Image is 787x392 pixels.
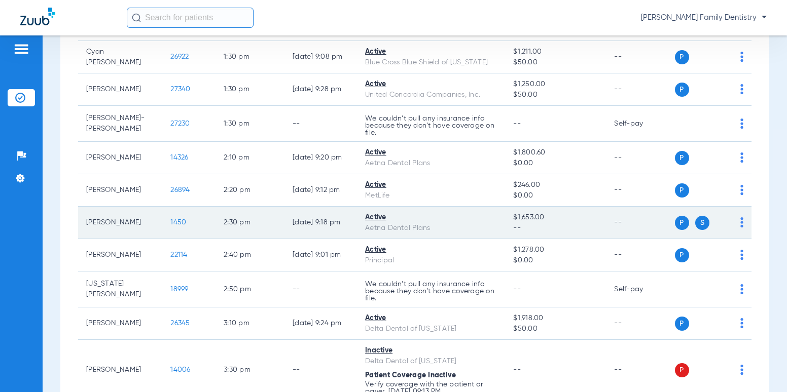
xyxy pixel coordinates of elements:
img: group-dot-blue.svg [740,284,743,294]
span: 22114 [170,251,187,258]
div: Aetna Dental Plans [365,223,497,233]
td: [PERSON_NAME] [78,174,162,207]
td: [PERSON_NAME] [78,142,162,174]
td: 2:30 PM [216,207,284,239]
img: group-dot-blue.svg [740,217,743,227]
div: Active [365,47,497,57]
span: 14006 [170,366,190,373]
td: [DATE] 9:24 PM [284,307,357,340]
td: 2:50 PM [216,271,284,307]
div: Active [365,313,497,324]
img: group-dot-blue.svg [740,250,743,260]
img: hamburger-icon [13,43,29,55]
td: [PERSON_NAME] [78,239,162,271]
span: 1450 [170,219,186,226]
td: [DATE] 9:28 PM [284,73,357,106]
td: Self-pay [606,106,674,142]
span: $246.00 [513,180,598,190]
span: P [675,317,689,331]
span: $0.00 [513,190,598,201]
img: group-dot-blue.svg [740,84,743,94]
span: P [675,248,689,262]
td: [DATE] 9:20 PM [284,142,357,174]
td: 2:20 PM [216,174,284,207]
div: United Concordia Companies, Inc. [365,90,497,100]
img: group-dot-blue.svg [740,152,743,163]
div: Principal [365,255,497,266]
img: Search Icon [132,13,141,22]
td: -- [606,307,674,340]
span: -- [513,223,598,233]
span: -- [513,286,521,293]
td: 1:30 PM [216,106,284,142]
p: We couldn’t pull any insurance info because they don’t have coverage on file. [365,281,497,302]
span: -- [513,366,521,373]
td: [PERSON_NAME] [78,207,162,239]
img: Zuub Logo [20,8,55,25]
input: Search for patients [127,8,254,28]
span: $1,800.60 [513,147,598,158]
span: $1,250.00 [513,79,598,90]
td: [DATE] 9:08 PM [284,41,357,73]
span: 26922 [170,53,189,60]
div: Delta Dental of [US_STATE] [365,324,497,334]
span: P [675,151,689,165]
td: 1:30 PM [216,41,284,73]
div: Blue Cross Blue Shield of [US_STATE] [365,57,497,68]
span: 27230 [170,120,190,127]
span: Patient Coverage Inactive [365,372,456,379]
td: -- [606,41,674,73]
td: -- [606,174,674,207]
td: [PERSON_NAME]-[PERSON_NAME] [78,106,162,142]
span: $1,278.00 [513,245,598,255]
img: group-dot-blue.svg [740,185,743,195]
div: Delta Dental of [US_STATE] [365,356,497,367]
td: -- [284,271,357,307]
img: group-dot-blue.svg [740,318,743,328]
span: $0.00 [513,255,598,266]
div: Active [365,180,497,190]
span: $1,211.00 [513,47,598,57]
td: [DATE] 9:01 PM [284,239,357,271]
span: P [675,216,689,230]
span: P [675,183,689,198]
td: 1:30 PM [216,73,284,106]
span: -- [513,120,521,127]
div: Active [365,212,497,223]
span: $1,653.00 [513,212,598,223]
img: group-dot-blue.svg [740,365,743,375]
td: [PERSON_NAME] [78,307,162,340]
td: [DATE] 9:18 PM [284,207,357,239]
td: [DATE] 9:12 PM [284,174,357,207]
td: -- [284,106,357,142]
td: [PERSON_NAME] [78,73,162,106]
td: -- [606,142,674,174]
span: 27340 [170,86,190,93]
div: Inactive [365,345,497,356]
span: 26894 [170,186,190,193]
td: 2:40 PM [216,239,284,271]
span: S [695,216,709,230]
span: $50.00 [513,324,598,334]
div: Active [365,147,497,158]
div: Aetna Dental Plans [365,158,497,169]
div: Active [365,79,497,90]
span: P [675,363,689,377]
span: $1,918.00 [513,313,598,324]
td: -- [606,239,674,271]
span: [PERSON_NAME] Family Dentistry [641,13,767,23]
span: $50.00 [513,57,598,68]
td: -- [606,207,674,239]
span: P [675,50,689,64]
span: 14326 [170,154,188,161]
td: -- [606,73,674,106]
td: Self-pay [606,271,674,307]
img: group-dot-blue.svg [740,52,743,62]
td: 3:10 PM [216,307,284,340]
span: $0.00 [513,158,598,169]
div: MetLife [365,190,497,201]
td: 2:10 PM [216,142,284,174]
div: Active [365,245,497,255]
p: We couldn’t pull any insurance info because they don’t have coverage on file. [365,115,497,136]
td: [US_STATE] [PERSON_NAME] [78,271,162,307]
